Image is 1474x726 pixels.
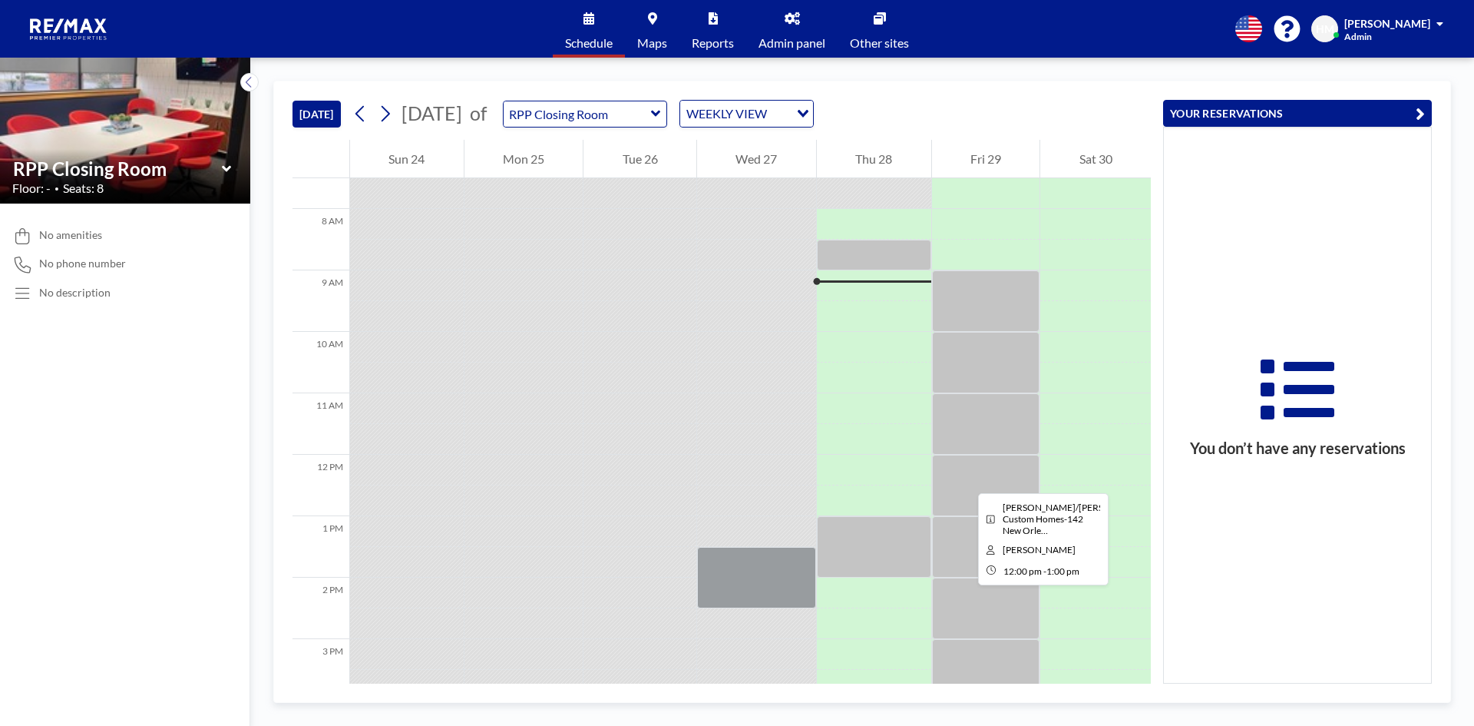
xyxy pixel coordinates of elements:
span: Schedule [565,37,613,49]
div: 7 AM [292,148,349,209]
input: RPP Closing Room [504,101,651,127]
div: 8 AM [292,209,349,270]
input: RPP Closing Room [13,157,222,180]
span: Maps [637,37,667,49]
div: Sun 24 [350,140,464,178]
span: Floor: - [12,181,51,196]
span: • [55,184,59,194]
div: Tue 26 [583,140,696,178]
span: of [470,101,487,125]
input: Search for option [772,104,788,124]
span: [PERSON_NAME] [1344,17,1430,30]
span: 1:00 PM [1046,565,1079,577]
span: Other sites [850,37,909,49]
span: Admin panel [758,37,825,49]
span: Reports [692,37,734,49]
div: Thu 28 [817,140,931,178]
div: Search for option [680,101,813,127]
span: No amenities [39,228,102,242]
span: No phone number [39,257,126,270]
div: Wed 27 [697,140,816,178]
span: Seats: 8 [63,181,104,196]
span: Stephanie Hiser [1003,544,1076,555]
div: Mon 25 [464,140,583,178]
div: 11 AM [292,393,349,455]
span: Weber/Gafney Custom Homes-142 New Orleans Ct-Hunter Perdue- Buyer Only [1003,502,1152,536]
h3: You don’t have any reservations [1164,439,1431,458]
div: Sat 30 [1040,140,1151,178]
div: 3 PM [292,639,349,701]
div: 9 AM [292,270,349,332]
button: [DATE] [292,101,341,128]
span: Admin [1344,31,1372,42]
span: HM [1316,22,1334,36]
div: 12 PM [292,455,349,516]
span: WEEKLY VIEW [683,104,770,124]
img: organization-logo [25,14,114,45]
div: 1 PM [292,516,349,578]
span: - [1043,565,1046,577]
button: YOUR RESERVATIONS [1163,100,1432,127]
div: 2 PM [292,578,349,639]
span: [DATE] [402,101,462,124]
div: 10 AM [292,332,349,393]
span: 12:00 PM [1003,565,1042,577]
div: No description [39,286,111,300]
div: Fri 29 [932,140,1040,178]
